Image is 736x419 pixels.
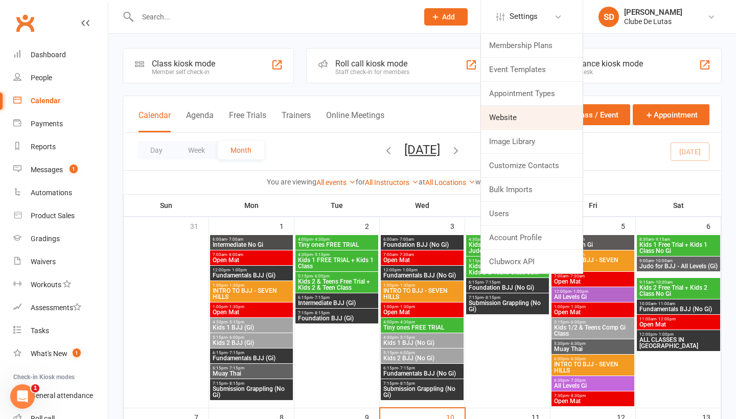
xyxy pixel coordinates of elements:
[398,283,415,288] span: - 1:30pm
[639,280,718,285] span: 9:15am
[297,237,376,242] span: 4:00pm
[212,351,291,355] span: 6:15pm
[313,252,330,257] span: - 5:15pm
[31,281,61,289] div: Workouts
[13,66,108,89] a: People
[554,242,632,248] span: Foundation Gi
[530,59,643,68] div: General attendance kiosk mode
[639,317,718,321] span: 11:00am
[639,332,718,337] span: 12:00pm
[297,311,376,315] span: 7:15pm
[31,258,56,266] div: Waivers
[554,278,632,285] span: Open Mat
[481,58,583,81] a: Event Templates
[569,393,586,398] span: - 8:30pm
[13,112,108,135] a: Payments
[450,217,465,234] div: 3
[639,306,718,312] span: Fundamentals BJJ (No Gi)
[383,381,462,386] span: 7:15pm
[70,165,78,173] span: 1
[13,273,108,296] a: Workouts
[398,237,414,242] span: - 7:00am
[218,141,264,159] button: Month
[398,351,415,355] span: - 6:00pm
[297,295,376,300] span: 6:15pm
[13,319,108,342] a: Tasks
[468,300,547,312] span: Submission Grappling (No Gi)
[554,346,632,352] span: Muay Thai
[569,357,586,361] span: - 6:30pm
[398,335,415,340] span: - 5:15pm
[706,217,721,234] div: 6
[383,242,462,248] span: Foundation BJJ (No Gi)
[13,135,108,158] a: Reports
[380,195,465,216] th: Wed
[227,237,243,242] span: - 7:00am
[294,195,380,216] th: Tue
[335,68,409,76] div: Staff check-in for members
[297,257,376,269] span: Kids 1 FREE TRIAL + Kids 1 Class
[297,300,376,306] span: Intermediate BJJ (Gi)
[481,226,583,249] a: Account Profile
[654,259,673,263] span: - 10:00am
[313,274,330,278] span: - 6:00pm
[229,110,266,132] button: Free Trials
[13,250,108,273] a: Waivers
[554,294,632,300] span: All Levels Gi
[13,89,108,112] a: Calendar
[639,285,718,297] span: Kids 2 Free Trial + Kids 2 Class No Gi
[316,178,356,187] a: All events
[31,304,81,312] div: Assessments
[468,263,547,275] span: Kids 2 &Teens Free Trial + Kids 2 & Teens Class Ju...
[398,305,415,309] span: - 1:30pm
[212,242,291,248] span: Intermediate No Gi
[383,272,462,278] span: Fundamentals BJJ (No Gi)
[569,341,586,346] span: - 6:30pm
[212,370,291,377] span: Muay Thai
[313,311,330,315] span: - 8:15pm
[31,97,60,105] div: Calendar
[424,8,468,26] button: Add
[31,189,72,197] div: Automations
[31,143,56,151] div: Reports
[190,217,209,234] div: 31
[313,295,330,300] span: - 7:15pm
[657,332,674,337] span: - 1:00pm
[398,320,415,324] span: - 4:30pm
[442,13,455,21] span: Add
[481,34,583,57] a: Membership Plans
[553,104,630,125] button: Class / Event
[419,178,425,186] strong: at
[212,335,291,340] span: 5:15pm
[383,268,462,272] span: 12:00pm
[481,154,583,177] a: Customize Contacts
[31,327,49,335] div: Tasks
[481,82,583,105] a: Appointment Types
[212,288,291,300] span: INTRO TO BJJ - SEVEN HILLS
[297,252,376,257] span: 4:30pm
[654,237,670,242] span: - 9:15am
[297,242,376,248] span: Tiny ones FREE TRIAL
[212,283,291,288] span: 1:00pm
[152,59,215,68] div: Class kiosk mode
[212,237,291,242] span: 6:00am
[297,278,376,291] span: Kids 2 & Teens Free Trial + Kids 2 & Teen Class
[365,217,379,234] div: 2
[481,250,583,273] a: Clubworx API
[31,235,60,243] div: Gradings
[475,178,489,186] strong: with
[280,217,294,234] div: 1
[383,324,462,331] span: Tiny ones FREE TRIAL
[383,257,462,263] span: Open Mat
[468,285,547,291] span: Foundation BJJ (No Gi)
[227,320,244,324] span: - 5:15pm
[212,305,291,309] span: 1:00pm
[383,237,462,242] span: 6:00am
[383,252,462,257] span: 7:00am
[481,106,583,129] a: Website
[212,381,291,386] span: 7:15pm
[401,268,418,272] span: - 1:00pm
[227,252,243,257] span: - 8:00am
[569,378,586,383] span: - 7:30pm
[13,181,108,204] a: Automations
